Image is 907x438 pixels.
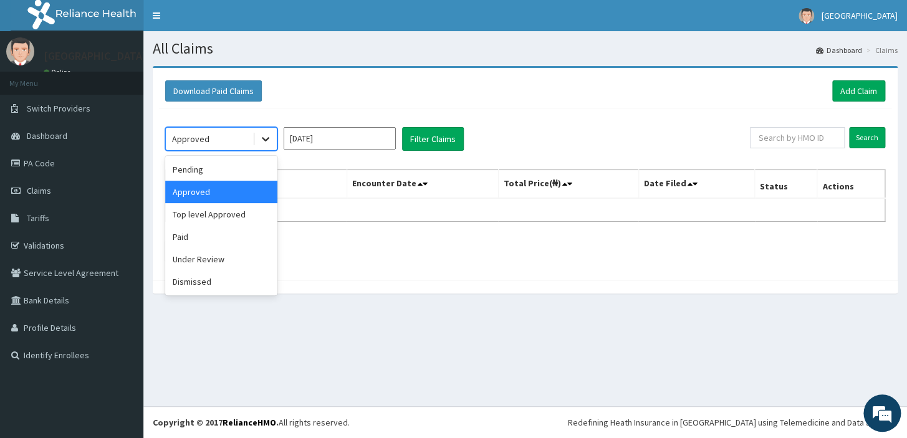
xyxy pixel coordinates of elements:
[849,127,885,148] input: Search
[27,185,51,196] span: Claims
[165,248,277,270] div: Under Review
[27,103,90,114] span: Switch Providers
[799,8,814,24] img: User Image
[44,68,74,77] a: Online
[568,416,898,429] div: Redefining Heath Insurance in [GEOGRAPHIC_DATA] using Telemedicine and Data Science!
[165,226,277,248] div: Paid
[204,6,234,36] div: Minimize live chat window
[72,136,172,262] span: We're online!
[27,212,49,224] span: Tariffs
[165,80,262,102] button: Download Paid Claims
[402,127,464,151] button: Filter Claims
[44,50,146,62] p: [GEOGRAPHIC_DATA]
[750,127,845,148] input: Search by HMO ID
[165,270,277,293] div: Dismissed
[153,40,898,57] h1: All Claims
[6,300,238,343] textarea: Type your message and hit 'Enter'
[23,62,50,93] img: d_794563401_company_1708531726252_794563401
[223,417,276,428] a: RelianceHMO
[498,170,638,199] th: Total Price(₦)
[65,70,209,86] div: Chat with us now
[172,133,209,145] div: Approved
[822,10,898,21] span: [GEOGRAPHIC_DATA]
[6,37,34,65] img: User Image
[638,170,754,199] th: Date Filed
[347,170,498,199] th: Encounter Date
[143,406,907,438] footer: All rights reserved.
[165,181,277,203] div: Approved
[832,80,885,102] a: Add Claim
[165,203,277,226] div: Top level Approved
[755,170,817,199] th: Status
[27,130,67,141] span: Dashboard
[153,417,279,428] strong: Copyright © 2017 .
[863,45,898,55] li: Claims
[165,158,277,181] div: Pending
[817,170,885,199] th: Actions
[284,127,396,150] input: Select Month and Year
[816,45,862,55] a: Dashboard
